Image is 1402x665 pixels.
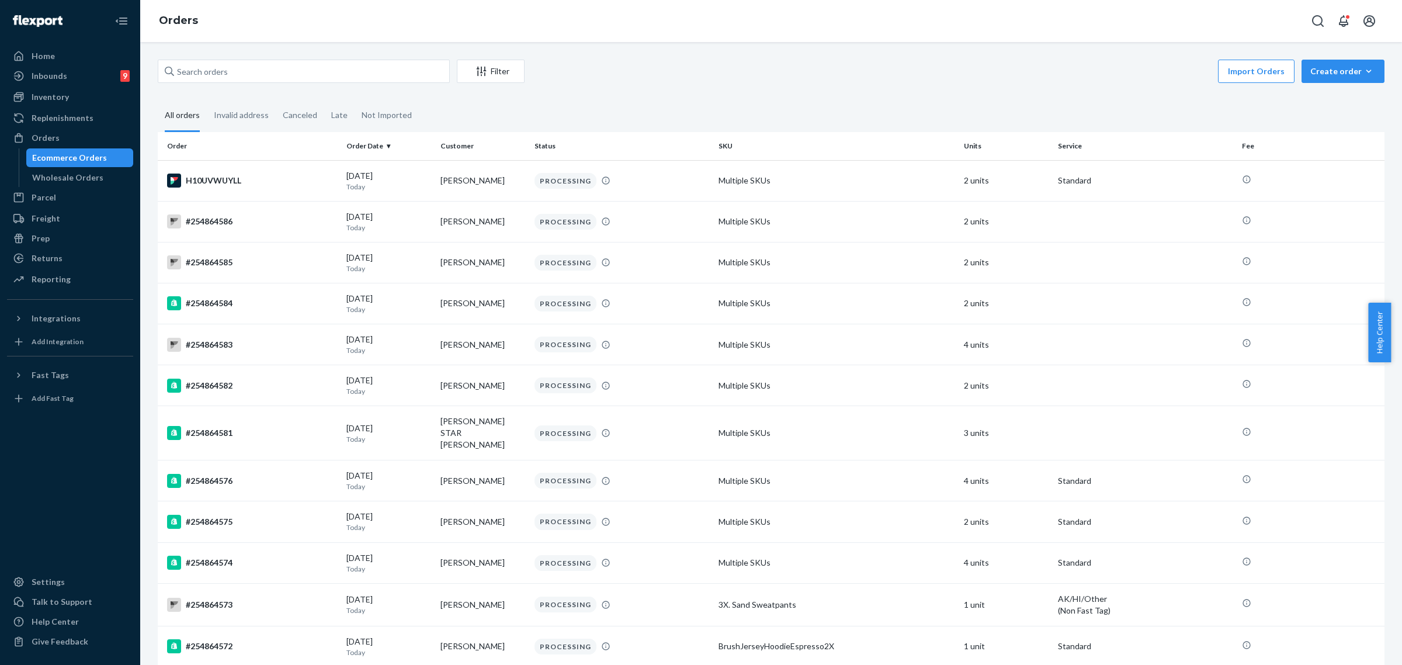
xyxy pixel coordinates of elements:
[714,132,959,160] th: SKU
[32,50,55,62] div: Home
[32,213,60,224] div: Freight
[714,201,959,242] td: Multiple SKUs
[346,182,431,192] p: Today
[26,168,134,187] a: Wholesale Orders
[535,514,596,529] div: PROCESSING
[535,173,596,189] div: PROCESSING
[32,576,65,588] div: Settings
[1058,516,1233,528] p: Standard
[436,542,530,583] td: [PERSON_NAME]
[346,522,431,532] p: Today
[535,214,596,230] div: PROCESSING
[7,188,133,207] a: Parcel
[719,640,955,652] div: BrushJerseyHoodieEspresso2X
[959,283,1053,324] td: 2 units
[32,252,63,264] div: Returns
[7,209,133,228] a: Freight
[32,132,60,144] div: Orders
[535,337,596,352] div: PROCESSING
[535,425,596,441] div: PROCESSING
[32,616,79,628] div: Help Center
[714,242,959,283] td: Multiple SKUs
[959,501,1053,542] td: 2 units
[1368,303,1391,362] button: Help Center
[7,109,133,127] a: Replenishments
[159,14,198,27] a: Orders
[959,242,1053,283] td: 2 units
[1237,132,1384,160] th: Fee
[436,324,530,365] td: [PERSON_NAME]
[32,233,50,244] div: Prep
[346,605,431,615] p: Today
[714,406,959,460] td: Multiple SKUs
[362,100,412,130] div: Not Imported
[714,324,959,365] td: Multiple SKUs
[7,270,133,289] a: Reporting
[959,324,1053,365] td: 4 units
[7,88,133,106] a: Inventory
[457,65,524,77] div: Filter
[535,296,596,311] div: PROCESSING
[167,296,337,310] div: #254864584
[346,252,431,273] div: [DATE]
[7,67,133,85] a: Inbounds9
[346,482,431,491] p: Today
[719,599,955,611] div: 3X. Sand Sweatpants
[167,379,337,393] div: #254864582
[158,132,342,160] th: Order
[346,594,431,615] div: [DATE]
[110,9,133,33] button: Close Navigation
[32,192,56,203] div: Parcel
[714,365,959,406] td: Multiple SKUs
[13,15,63,27] img: Flexport logo
[7,573,133,591] a: Settings
[436,501,530,542] td: [PERSON_NAME]
[331,100,348,130] div: Late
[346,293,431,314] div: [DATE]
[167,255,337,269] div: #254864585
[535,255,596,271] div: PROCESSING
[346,375,431,396] div: [DATE]
[346,304,431,314] p: Today
[530,132,714,160] th: Status
[959,132,1053,160] th: Units
[158,60,450,83] input: Search orders
[7,366,133,385] button: Fast Tags
[436,460,530,501] td: [PERSON_NAME]
[120,70,130,82] div: 9
[32,369,69,381] div: Fast Tags
[346,470,431,491] div: [DATE]
[436,242,530,283] td: [PERSON_NAME]
[32,273,71,285] div: Reporting
[167,214,337,228] div: #254864586
[457,60,525,83] button: Filter
[7,632,133,651] button: Give Feedback
[1058,175,1233,186] p: Standard
[167,515,337,529] div: #254864575
[1058,593,1233,605] p: AK/HI/Other
[1358,9,1381,33] button: Open account menu
[346,223,431,233] p: Today
[1058,557,1233,569] p: Standard
[167,639,337,653] div: #254864572
[1310,65,1376,77] div: Create order
[7,612,133,631] a: Help Center
[7,309,133,328] button: Integrations
[167,338,337,352] div: #254864583
[32,70,67,82] div: Inbounds
[32,596,92,608] div: Talk to Support
[436,365,530,406] td: [PERSON_NAME]
[535,639,596,654] div: PROCESSING
[346,552,431,574] div: [DATE]
[7,332,133,351] a: Add Integration
[7,47,133,65] a: Home
[214,100,269,130] div: Invalid address
[535,377,596,393] div: PROCESSING
[150,4,207,38] ol: breadcrumbs
[1302,60,1384,83] button: Create order
[7,249,133,268] a: Returns
[714,501,959,542] td: Multiple SKUs
[959,542,1053,583] td: 4 units
[7,229,133,248] a: Prep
